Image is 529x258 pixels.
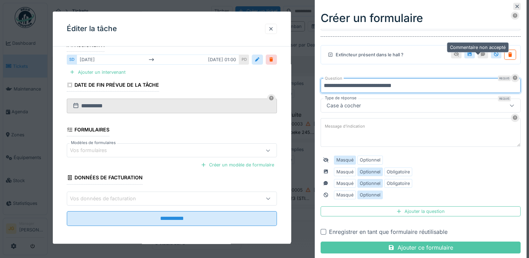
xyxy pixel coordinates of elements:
label: Message d'indication [323,122,366,131]
div: Case à cocher [324,102,364,109]
label: Optionnel [360,192,380,198]
h2: Créer un formulaire [321,12,521,25]
label: Obligatoire [387,169,410,175]
label: Obligatoire [387,180,410,187]
div: Ajouter un intervenant [67,67,128,77]
div: Ajouter la question [321,206,521,216]
div: Requis [498,76,511,81]
div: Créer un modèle de formulaire [198,160,277,170]
label: Masqué [336,180,353,187]
div: Ajouter ce formulaire [321,242,521,253]
label: Masqué [336,169,353,175]
div: Commentaire non accepté [447,42,509,52]
div: Formulaires [67,124,109,136]
div: Données de facturation [67,173,143,185]
label: Optionnel [360,157,380,163]
div: Requis [498,96,511,101]
label: Type de réponse [323,95,358,101]
label: Optionnel [360,169,380,175]
div: Assigner à [67,40,105,52]
label: Modèles de formulaires [70,140,117,146]
label: Question [323,76,344,81]
div: Extincteur présent dans le hall ? [325,50,403,59]
label: Masqué [336,192,353,198]
div: Enregistrer en tant que formulaire réutilisable [329,228,448,236]
div: [DATE] [DATE] 01:00 [77,55,239,65]
label: Masqué [336,157,353,163]
div: SD [67,55,77,65]
div: PD [239,55,249,65]
div: Date de fin prévue de la tâche [67,80,159,92]
label: Optionnel [360,180,380,187]
div: Vos formulaires [70,147,117,155]
div: Vos données de facturation [70,195,146,202]
h3: Éditer la tâche [67,24,117,33]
